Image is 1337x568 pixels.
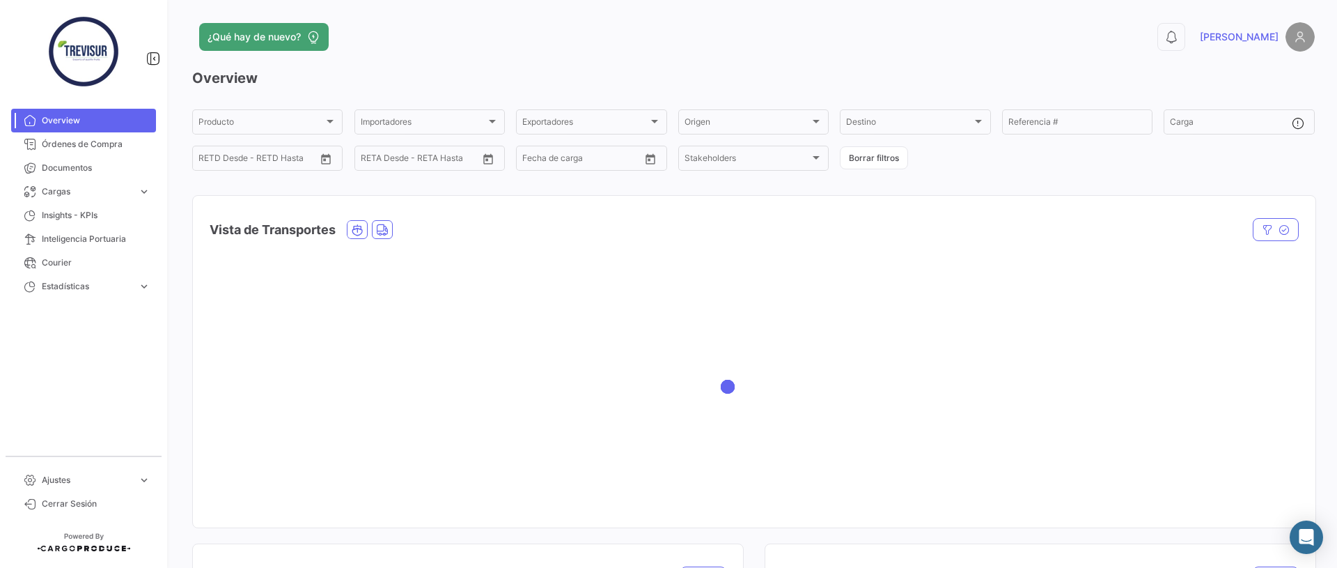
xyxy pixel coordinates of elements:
span: ¿Qué hay de nuevo? [208,30,301,44]
span: Producto [198,119,324,129]
h4: Vista de Transportes [210,220,336,240]
input: Hasta [233,155,289,165]
span: expand_more [138,185,150,198]
img: placeholder-user.png [1285,22,1315,52]
span: expand_more [138,280,150,293]
span: Inteligencia Portuaria [42,233,150,245]
span: Courier [42,256,150,269]
button: Land [373,221,392,238]
a: Órdenes de Compra [11,132,156,156]
span: [PERSON_NAME] [1200,30,1279,44]
span: Stakeholders [685,155,810,165]
div: Abrir Intercom Messenger [1290,521,1323,554]
a: Insights - KPIs [11,204,156,227]
img: 6caa5ca1-1133-4498-815f-28de0616a803.jpeg [49,17,118,86]
button: Open calendar [640,148,661,169]
button: Ocean [347,221,367,238]
span: Estadísticas [42,280,132,293]
a: Courier [11,251,156,275]
input: Desde [361,155,386,165]
input: Desde [522,155,547,165]
span: Overview [42,114,150,127]
span: Documentos [42,162,150,174]
a: Inteligencia Portuaria [11,227,156,251]
span: Importadores [361,119,486,129]
a: Overview [11,109,156,132]
span: Ajustes [42,474,132,486]
span: Cerrar Sesión [42,498,150,510]
h3: Overview [192,68,1315,88]
span: Origen [685,119,810,129]
span: expand_more [138,474,150,486]
button: ¿Qué hay de nuevo? [199,23,329,51]
button: Borrar filtros [840,146,908,169]
a: Documentos [11,156,156,180]
span: Destino [846,119,971,129]
span: Exportadores [522,119,648,129]
input: Desde [198,155,224,165]
input: Hasta [557,155,613,165]
span: Cargas [42,185,132,198]
span: Órdenes de Compra [42,138,150,151]
button: Open calendar [478,148,499,169]
span: Insights - KPIs [42,209,150,222]
button: Open calendar [315,148,336,169]
input: Hasta [396,155,451,165]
